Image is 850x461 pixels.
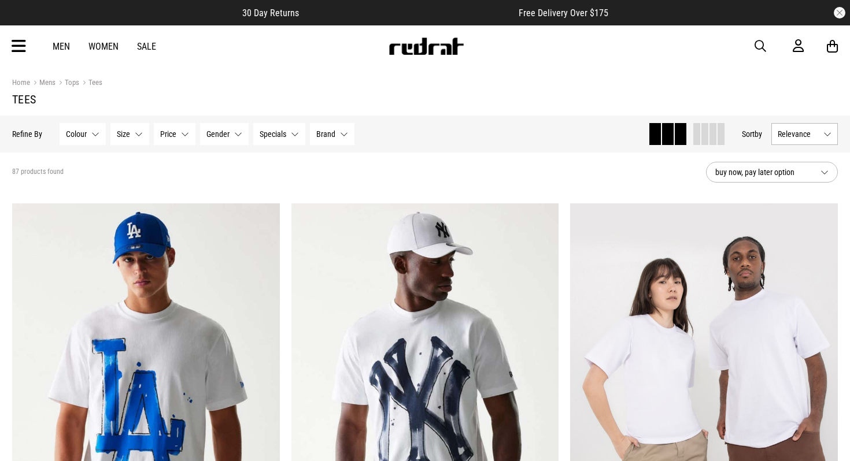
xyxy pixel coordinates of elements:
[12,168,64,177] span: 87 products found
[742,127,762,141] button: Sortby
[12,129,42,139] p: Refine By
[519,8,608,18] span: Free Delivery Over $175
[117,129,130,139] span: Size
[30,78,56,89] a: Mens
[79,78,102,89] a: Tees
[388,38,464,55] img: Redrat logo
[160,129,176,139] span: Price
[60,123,106,145] button: Colour
[56,78,79,89] a: Tops
[53,41,70,52] a: Men
[310,123,354,145] button: Brand
[771,123,838,145] button: Relevance
[154,123,195,145] button: Price
[316,129,335,139] span: Brand
[88,41,119,52] a: Women
[706,162,838,183] button: buy now, pay later option
[110,123,149,145] button: Size
[66,129,87,139] span: Colour
[12,92,838,106] h1: Tees
[778,129,819,139] span: Relevance
[322,7,496,18] iframe: Customer reviews powered by Trustpilot
[242,8,299,18] span: 30 Day Returns
[260,129,286,139] span: Specials
[200,123,249,145] button: Gender
[253,123,305,145] button: Specials
[715,165,811,179] span: buy now, pay later option
[137,41,156,52] a: Sale
[206,129,230,139] span: Gender
[755,129,762,139] span: by
[12,78,30,87] a: Home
